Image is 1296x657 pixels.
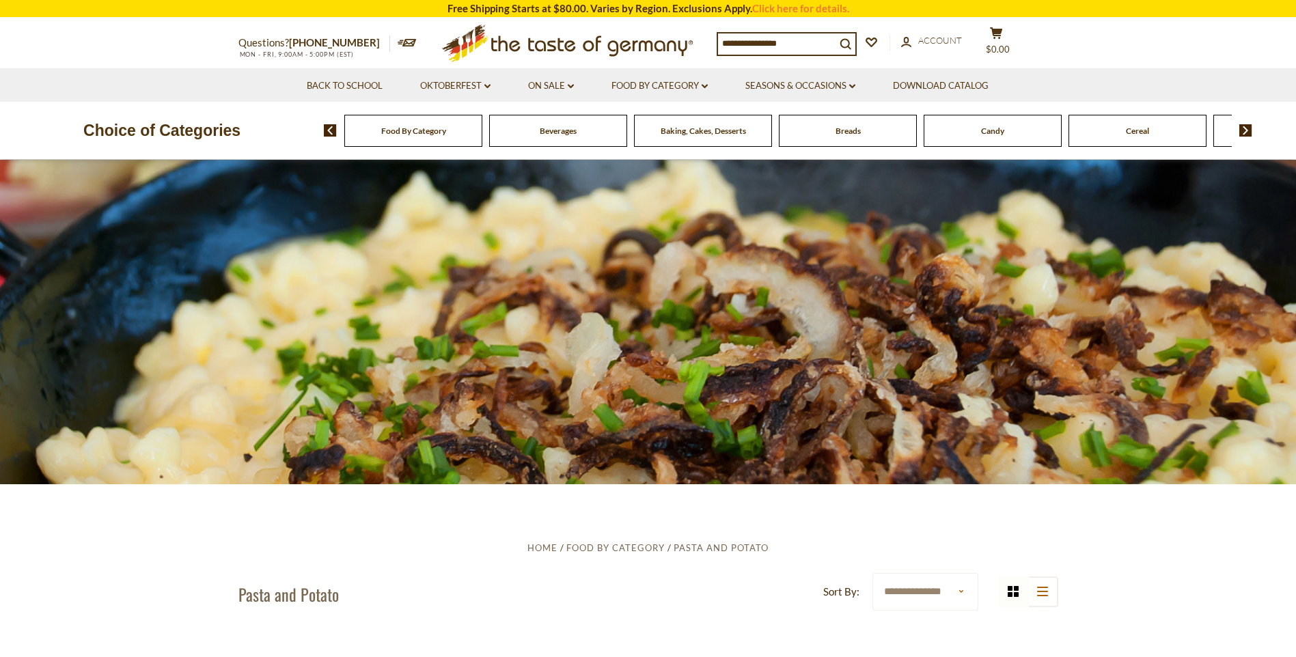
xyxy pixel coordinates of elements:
a: Food By Category [566,542,665,553]
a: Baking, Cakes, Desserts [661,126,746,136]
a: Pasta and Potato [674,542,769,553]
a: Oktoberfest [420,79,491,94]
a: Account [901,33,962,48]
a: Candy [981,126,1004,136]
a: Download Catalog [893,79,989,94]
button: $0.00 [976,27,1017,61]
a: Cereal [1126,126,1149,136]
a: On Sale [528,79,574,94]
a: Back to School [307,79,383,94]
a: Click here for details. [752,2,849,14]
a: Seasons & Occasions [745,79,855,94]
p: Questions? [238,34,390,52]
span: MON - FRI, 9:00AM - 5:00PM (EST) [238,51,355,58]
a: Breads [836,126,861,136]
img: next arrow [1239,124,1252,137]
span: $0.00 [986,44,1010,55]
h1: Pasta and Potato [238,584,339,604]
a: Beverages [540,126,577,136]
a: Food By Category [611,79,708,94]
a: Home [527,542,557,553]
span: Account [918,35,962,46]
a: Food By Category [381,126,446,136]
img: previous arrow [324,124,337,137]
label: Sort By: [823,583,859,600]
a: [PHONE_NUMBER] [289,36,380,48]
